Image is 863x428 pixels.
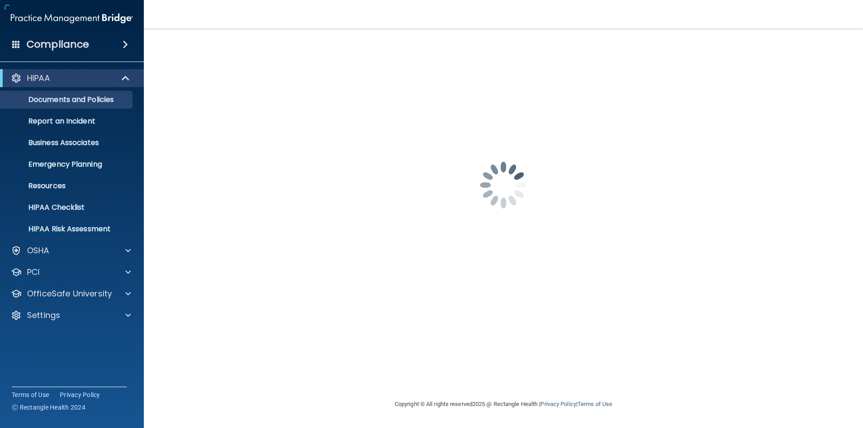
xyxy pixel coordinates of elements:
[27,267,40,278] p: PCI
[6,95,129,104] p: Documents and Policies
[6,203,129,212] p: HIPAA Checklist
[6,225,129,234] p: HIPAA Risk Assessment
[27,245,49,256] p: OSHA
[60,390,100,399] a: Privacy Policy
[27,73,50,84] p: HIPAA
[27,38,89,51] h4: Compliance
[11,288,131,299] a: OfficeSafe University
[11,310,131,321] a: Settings
[27,310,60,321] p: Settings
[458,140,548,230] img: spinner.e123f6fc.gif
[11,267,131,278] a: PCI
[11,73,130,84] a: HIPAA
[578,401,612,407] a: Terms of Use
[540,401,576,407] a: Privacy Policy
[11,245,131,256] a: OSHA
[11,9,133,27] img: PMB logo
[6,181,129,190] p: Resources
[6,138,129,147] p: Business Associates
[6,160,129,169] p: Emergency Planning
[27,288,112,299] p: OfficeSafe University
[339,390,667,419] div: Copyright © All rights reserved 2025 @ Rectangle Health | |
[12,390,49,399] a: Terms of Use
[12,403,85,412] span: Ⓒ Rectangle Health 2024
[6,117,129,126] p: Report an Incident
